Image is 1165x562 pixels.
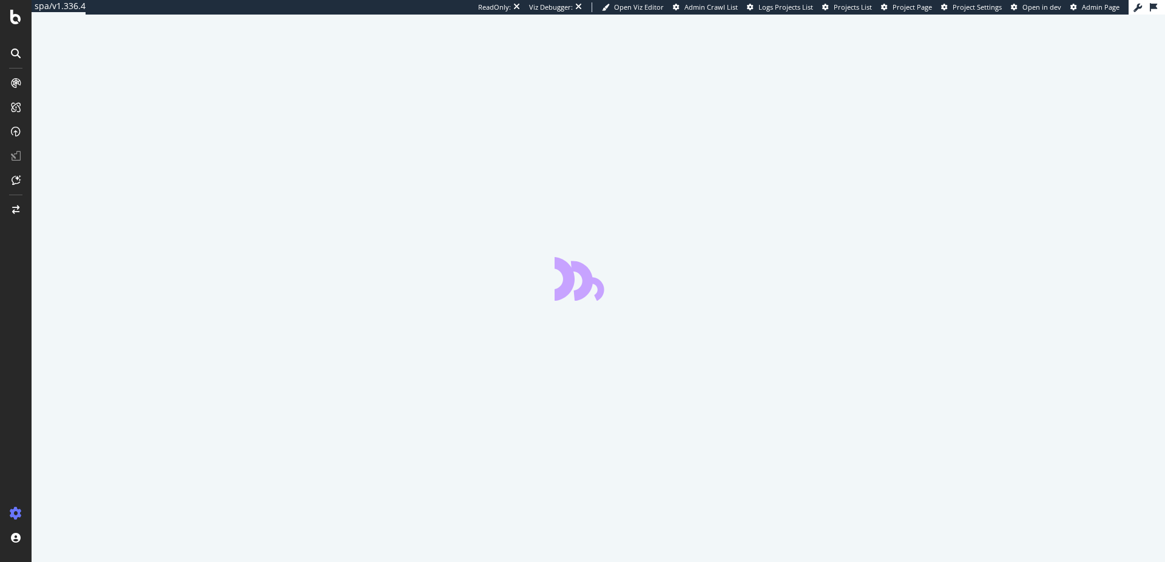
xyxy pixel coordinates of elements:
span: Projects List [834,2,872,12]
span: Project Settings [953,2,1002,12]
span: Open Viz Editor [614,2,664,12]
a: Project Page [881,2,932,12]
a: Project Settings [941,2,1002,12]
span: Open in dev [1022,2,1061,12]
div: Viz Debugger: [529,2,573,12]
div: animation [555,257,642,301]
a: Projects List [822,2,872,12]
a: Admin Page [1070,2,1119,12]
div: ReadOnly: [478,2,511,12]
span: Admin Crawl List [684,2,738,12]
a: Open Viz Editor [602,2,664,12]
a: Logs Projects List [747,2,813,12]
span: Admin Page [1082,2,1119,12]
a: Admin Crawl List [673,2,738,12]
span: Logs Projects List [758,2,813,12]
span: Project Page [893,2,932,12]
a: Open in dev [1011,2,1061,12]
